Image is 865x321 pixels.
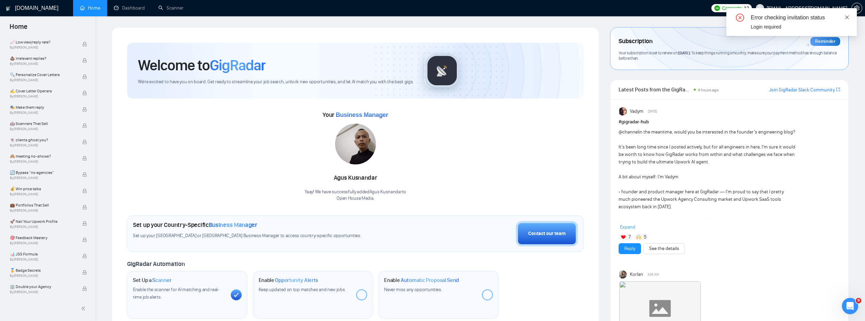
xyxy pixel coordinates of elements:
span: 💩 Irrelevant replies? [10,55,75,62]
div: Error checking invitation status [751,14,849,22]
img: Vadym [619,107,627,115]
span: 🔄 Bypass “no agencies” [10,169,75,176]
span: 12 [744,4,749,12]
span: Your subscription is set to renew on . To keep things running smoothly, make sure your payment me... [619,50,836,61]
span: lock [82,270,87,275]
span: lock [82,91,87,95]
span: Home [4,22,33,36]
span: double-left [81,305,88,312]
button: Reply [619,243,641,254]
div: Yaay! We have successfully added Agus Kusnandar to [305,189,406,202]
span: 9 [856,298,861,303]
span: Never miss any opportunities. [384,287,442,292]
span: close [845,15,849,20]
span: 🎭 Make them reply [10,104,75,111]
a: Join GigRadar Slack Community [769,86,835,94]
span: @channel [619,129,639,135]
span: GigRadar Automation [127,260,185,268]
span: By [PERSON_NAME] [10,111,75,115]
span: 7 [628,234,631,240]
span: lock [82,140,87,144]
a: export [836,86,840,93]
span: Keep updated on top matches and new jobs. [259,287,346,292]
span: By [PERSON_NAME] [10,225,75,229]
button: setting [851,3,862,14]
span: 📈 Low view/reply rate? [10,39,75,46]
img: logo [6,3,11,14]
div: Agus Kusnandar [305,172,406,184]
span: By [PERSON_NAME] [10,274,75,278]
span: By [PERSON_NAME] [10,78,75,82]
span: 💼 Portfolios That Sell [10,202,75,209]
div: Contact our team [528,230,566,237]
span: [DATE] [678,50,690,55]
span: 3:34 AM [647,271,659,278]
span: Business Manager [209,221,257,229]
a: dashboardDashboard [114,5,145,11]
span: export [836,87,840,92]
span: Automatic Proposal Send [401,277,459,284]
h1: Enable [384,277,459,284]
span: Korlan [630,271,643,278]
span: By [PERSON_NAME] [10,127,75,131]
div: in the meantime, would you be interested in the founder’s engineering blog? It’s been long time s... [619,128,796,278]
span: lock [82,123,87,128]
a: setting [851,5,862,11]
span: lock [82,205,87,210]
span: 📊 JSS Formula [10,251,75,257]
span: 🎯 Feedback Mastery [10,234,75,241]
span: close-circle [736,14,744,22]
span: By [PERSON_NAME] [10,257,75,262]
span: GigRadar [210,56,265,74]
p: Open House Media . [305,195,406,202]
span: ✍️ Cover Letter Openers [10,88,75,94]
span: By [PERSON_NAME] [10,94,75,99]
span: Enable the scanner for AI matching and real-time job alerts. [133,287,219,300]
span: Your [323,111,388,119]
img: gigradar-logo.png [425,54,459,88]
button: See the details [643,243,685,254]
h1: Set Up a [133,277,171,284]
span: We're excited to have you on board. Get ready to streamline your job search, unlock new opportuni... [138,79,414,85]
span: 🔍 Personalize Cover Letters [10,71,75,78]
span: 👻 clients ghost you? [10,137,75,143]
img: 🙌 [636,235,641,239]
span: By [PERSON_NAME] [10,192,75,196]
span: user [758,6,762,11]
span: lock [82,254,87,258]
a: See the details [649,245,679,252]
span: lock [82,237,87,242]
span: By [PERSON_NAME] [10,46,75,50]
img: Korlan [619,270,627,279]
a: searchScanner [158,5,184,11]
span: Vadym [630,108,643,115]
span: lock [82,189,87,193]
span: By [PERSON_NAME] [10,62,75,66]
span: lock [82,107,87,112]
span: lock [82,58,87,63]
h1: # gigradar-hub [619,118,840,126]
span: By [PERSON_NAME] [10,290,75,294]
span: By [PERSON_NAME] [10,176,75,180]
span: 5 [644,234,646,240]
span: By [PERSON_NAME] [10,143,75,147]
span: setting [852,5,862,11]
span: Business Manager [336,111,388,118]
span: lock [82,42,87,47]
h1: Welcome to [138,56,265,74]
span: 🏅 Badge Secrets [10,267,75,274]
span: lock [82,172,87,177]
button: Contact our team [516,221,578,246]
span: 💰 Win price talks [10,185,75,192]
span: [DATE] [648,108,657,114]
a: Reply [624,245,635,252]
span: 4 hours ago [698,88,719,92]
iframe: Intercom live chat [842,298,858,314]
img: ❤️ [621,235,626,239]
span: By [PERSON_NAME] [10,160,75,164]
span: lock [82,74,87,79]
span: 🚀 Nail Your Upwork Profile [10,218,75,225]
img: upwork-logo.png [714,5,720,11]
div: Login required [751,23,849,31]
span: 🤖 Scanners That Sell [10,120,75,127]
